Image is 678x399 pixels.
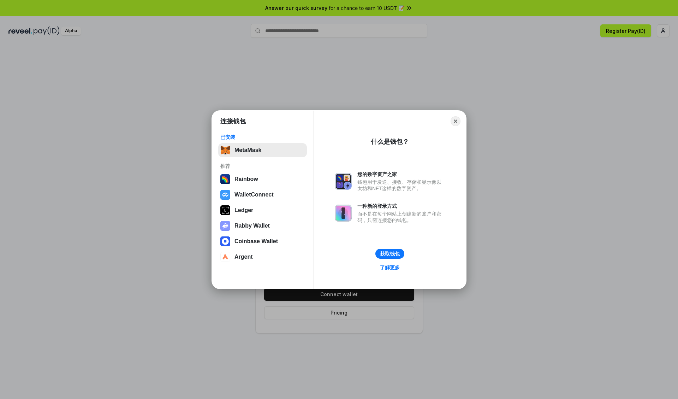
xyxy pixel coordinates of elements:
[218,250,307,264] button: Argent
[234,223,270,229] div: Rabby Wallet
[234,238,278,245] div: Coinbase Wallet
[220,117,246,125] h1: 连接钱包
[380,264,400,271] div: 了解更多
[380,251,400,257] div: 获取钱包
[234,147,261,153] div: MetaMask
[218,172,307,186] button: Rainbow
[220,252,230,262] img: svg+xml,%3Csvg%20width%3D%2228%22%20height%3D%2228%22%20viewBox%3D%220%200%2028%2028%22%20fill%3D...
[357,211,445,223] div: 而不是在每个网站上创建新的账户和密码，只需连接您的钱包。
[218,219,307,233] button: Rabby Wallet
[335,173,352,190] img: svg+xml,%3Csvg%20xmlns%3D%22http%3A%2F%2Fwww.w3.org%2F2000%2Fsvg%22%20fill%3D%22none%22%20viewBox...
[218,234,307,248] button: Coinbase Wallet
[218,143,307,157] button: MetaMask
[220,190,230,200] img: svg+xml,%3Csvg%20width%3D%2228%22%20height%3D%2228%22%20viewBox%3D%220%200%2028%2028%22%20fill%3D...
[357,171,445,177] div: 您的数字资产之家
[220,163,305,169] div: 推荐
[220,236,230,246] img: svg+xml,%3Csvg%20width%3D%2228%22%20height%3D%2228%22%20viewBox%3D%220%200%2028%2028%22%20fill%3D...
[234,176,258,182] div: Rainbow
[218,203,307,217] button: Ledger
[220,205,230,215] img: svg+xml,%3Csvg%20xmlns%3D%22http%3A%2F%2Fwww.w3.org%2F2000%2Fsvg%22%20width%3D%2228%22%20height%3...
[218,188,307,202] button: WalletConnect
[220,221,230,231] img: svg+xml,%3Csvg%20xmlns%3D%22http%3A%2F%2Fwww.w3.org%2F2000%2Fsvg%22%20fill%3D%22none%22%20viewBox...
[357,179,445,192] div: 钱包用于发送、接收、存储和显示像以太坊和NFT这样的数字资产。
[234,192,274,198] div: WalletConnect
[220,174,230,184] img: svg+xml,%3Csvg%20width%3D%22120%22%20height%3D%22120%22%20viewBox%3D%220%200%20120%20120%22%20fil...
[375,249,404,259] button: 获取钱包
[234,254,253,260] div: Argent
[357,203,445,209] div: 一种新的登录方式
[234,207,253,213] div: Ledger
[335,205,352,222] img: svg+xml,%3Csvg%20xmlns%3D%22http%3A%2F%2Fwww.w3.org%2F2000%2Fsvg%22%20fill%3D%22none%22%20viewBox...
[220,145,230,155] img: svg+xml,%3Csvg%20fill%3D%22none%22%20height%3D%2233%22%20viewBox%3D%220%200%2035%2033%22%20width%...
[220,134,305,140] div: 已安装
[451,116,460,126] button: Close
[371,137,409,146] div: 什么是钱包？
[376,263,404,272] a: 了解更多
